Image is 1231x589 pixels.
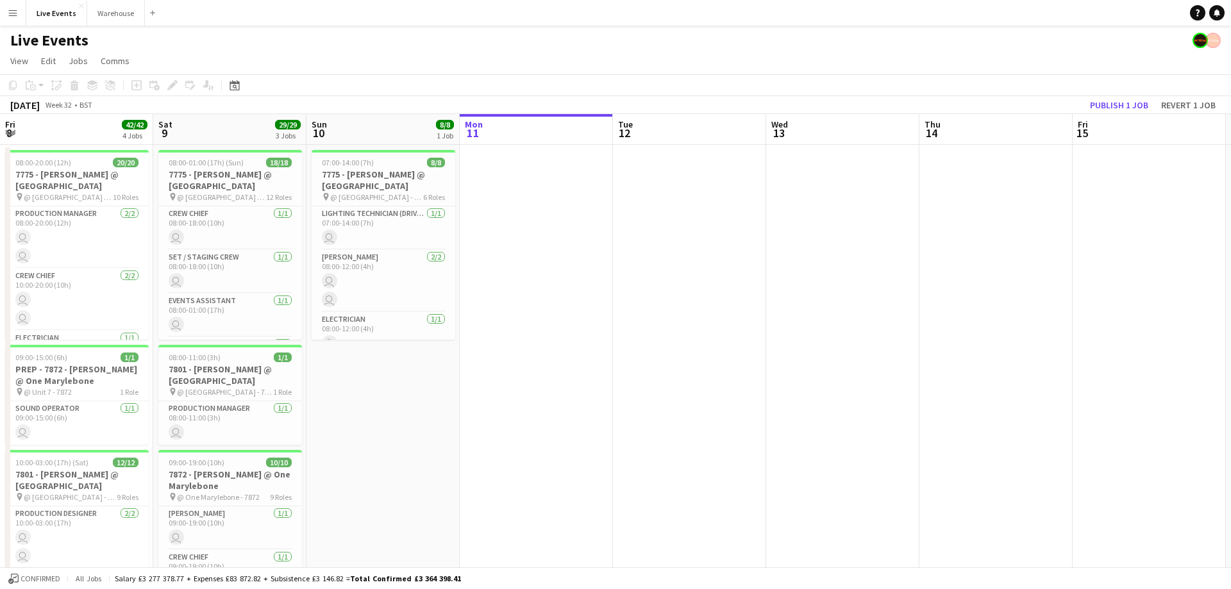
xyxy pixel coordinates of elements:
[322,158,374,167] span: 07:00-14:00 (7h)
[117,492,138,502] span: 9 Roles
[26,1,87,26] button: Live Events
[423,192,445,202] span: 6 Roles
[158,150,302,340] app-job-card: 08:00-01:00 (17h) (Sun)18/187775 - [PERSON_NAME] @ [GEOGRAPHIC_DATA] @ [GEOGRAPHIC_DATA] - 777512...
[24,492,117,502] span: @ [GEOGRAPHIC_DATA] - 7801
[63,53,93,69] a: Jobs
[427,158,445,167] span: 8/8
[113,458,138,467] span: 12/12
[330,192,423,202] span: @ [GEOGRAPHIC_DATA] - 7775
[1085,97,1153,113] button: Publish 1 job
[5,363,149,386] h3: PREP - 7872 - [PERSON_NAME] @ One Marylebone
[1156,97,1221,113] button: Revert 1 job
[5,401,149,445] app-card-role: Sound Operator1/109:00-15:00 (6h)
[10,99,40,112] div: [DATE]
[41,55,56,67] span: Edit
[5,150,149,340] app-job-card: 08:00-20:00 (12h)20/207775 - [PERSON_NAME] @ [GEOGRAPHIC_DATA] @ [GEOGRAPHIC_DATA] - 777510 Roles...
[5,269,149,331] app-card-role: Crew Chief2/210:00-20:00 (10h)
[158,206,302,250] app-card-role: Crew Chief1/108:00-18:00 (10h)
[312,169,455,192] h3: 7775 - [PERSON_NAME] @ [GEOGRAPHIC_DATA]
[121,353,138,362] span: 1/1
[158,506,302,550] app-card-role: [PERSON_NAME]1/109:00-19:00 (10h)
[177,192,266,202] span: @ [GEOGRAPHIC_DATA] - 7775
[312,206,455,250] app-card-role: Lighting Technician (Driver)1/107:00-14:00 (7h)
[1078,119,1088,130] span: Fri
[36,53,61,69] a: Edit
[350,574,461,583] span: Total Confirmed £3 364 398.41
[42,100,74,110] span: Week 32
[87,1,145,26] button: Warehouse
[10,31,88,50] h1: Live Events
[113,192,138,202] span: 10 Roles
[158,294,302,337] app-card-role: Events Assistant1/108:00-01:00 (17h)
[6,572,62,586] button: Confirmed
[5,119,15,130] span: Fri
[122,120,147,129] span: 42/42
[274,353,292,362] span: 1/1
[80,100,92,110] div: BST
[158,250,302,294] app-card-role: Set / Staging Crew1/108:00-18:00 (10h)
[312,150,455,340] app-job-card: 07:00-14:00 (7h)8/87775 - [PERSON_NAME] @ [GEOGRAPHIC_DATA] @ [GEOGRAPHIC_DATA] - 77756 RolesLigh...
[437,131,453,140] div: 1 Job
[5,469,149,492] h3: 7801 - [PERSON_NAME] @ [GEOGRAPHIC_DATA]
[266,458,292,467] span: 10/10
[771,119,788,130] span: Wed
[158,363,302,386] h3: 7801 - [PERSON_NAME] @ [GEOGRAPHIC_DATA]
[177,387,273,397] span: @ [GEOGRAPHIC_DATA] - 7801
[1076,126,1088,140] span: 15
[15,353,67,362] span: 09:00-15:00 (6h)
[5,206,149,269] app-card-role: Production Manager2/208:00-20:00 (12h)
[275,120,301,129] span: 29/29
[169,353,221,362] span: 08:00-11:00 (3h)
[24,192,113,202] span: @ [GEOGRAPHIC_DATA] - 7775
[5,169,149,192] h3: 7775 - [PERSON_NAME] @ [GEOGRAPHIC_DATA]
[923,126,941,140] span: 14
[312,312,455,356] app-card-role: Electrician1/108:00-12:00 (4h)
[1193,33,1208,48] app-user-avatar: Production Managers
[96,53,135,69] a: Comms
[616,126,633,140] span: 12
[463,126,483,140] span: 11
[10,55,28,67] span: View
[24,387,72,397] span: @ Unit 7 - 7872
[73,574,104,583] span: All jobs
[15,458,88,467] span: 10:00-03:00 (17h) (Sat)
[270,492,292,502] span: 9 Roles
[5,506,149,568] app-card-role: Production Designer2/210:00-03:00 (17h)
[273,387,292,397] span: 1 Role
[156,126,172,140] span: 9
[769,126,788,140] span: 13
[310,126,327,140] span: 10
[169,458,224,467] span: 09:00-19:00 (10h)
[276,131,300,140] div: 3 Jobs
[5,345,149,445] app-job-card: 09:00-15:00 (6h)1/1PREP - 7872 - [PERSON_NAME] @ One Marylebone @ Unit 7 - 78721 RoleSound Operat...
[618,119,633,130] span: Tue
[15,158,71,167] span: 08:00-20:00 (12h)
[21,574,60,583] span: Confirmed
[158,469,302,492] h3: 7872 - [PERSON_NAME] @ One Marylebone
[101,55,130,67] span: Comms
[5,331,149,374] app-card-role: Electrician1/1
[158,345,302,445] app-job-card: 08:00-11:00 (3h)1/17801 - [PERSON_NAME] @ [GEOGRAPHIC_DATA] @ [GEOGRAPHIC_DATA] - 78011 RoleProdu...
[925,119,941,130] span: Thu
[69,55,88,67] span: Jobs
[169,158,244,167] span: 08:00-01:00 (17h) (Sun)
[158,169,302,192] h3: 7775 - [PERSON_NAME] @ [GEOGRAPHIC_DATA]
[115,574,461,583] div: Salary £3 277 378.77 + Expenses £83 872.82 + Subsistence £3 146.82 =
[3,126,15,140] span: 8
[312,250,455,312] app-card-role: [PERSON_NAME]2/208:00-12:00 (4h)
[1205,33,1221,48] app-user-avatar: Alex Gill
[436,120,454,129] span: 8/8
[177,492,260,502] span: @ One Marylebone - 7872
[113,158,138,167] span: 20/20
[158,119,172,130] span: Sat
[465,119,483,130] span: Mon
[5,53,33,69] a: View
[312,119,327,130] span: Sun
[122,131,147,140] div: 4 Jobs
[120,387,138,397] span: 1 Role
